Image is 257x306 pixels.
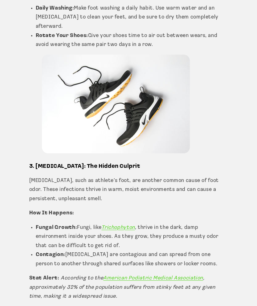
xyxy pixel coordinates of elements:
[36,6,218,29] span: Make foot washing a daily habit. Use warm water and an [MEDICAL_DATA] to clean your feet, and be ...
[103,275,203,281] a: American Podiatric Medical Association
[29,164,140,169] b: 3. [MEDICAL_DATA]: The Hidden Culprit
[101,225,135,230] a: Trichophyton
[36,225,218,248] span: , thrive in the dark, damp environment inside your shoes. As they grow, they produce a musty odor...
[42,55,190,153] img: Image of stinky shoes, stinky athletic shoes, stinky tennis shoes, stinky sneakers, not being wor...
[36,33,218,48] span: Give your shoes time to air out between wears, and avoid wearing the same pair two days in a row.
[29,275,59,281] b: Stat Alert:
[77,225,101,230] span: Fungi, like
[29,210,74,216] b: How It Happens:
[36,33,88,38] b: Rotate Your Shoes:
[36,6,74,11] b: Daily Washing:
[36,252,65,257] b: Contagion:
[36,225,77,230] b: Fungal Growth:
[36,252,218,267] span: [MEDICAL_DATA] are contagious and can spread from one person to another through shared surfaces l...
[29,275,215,299] span: According to the , approximately 32% of the population suffers from stinky feet at any given time...
[29,178,219,201] span: [MEDICAL_DATA], such as athlete’s foot, are another common cause of foot odor. These infections t...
